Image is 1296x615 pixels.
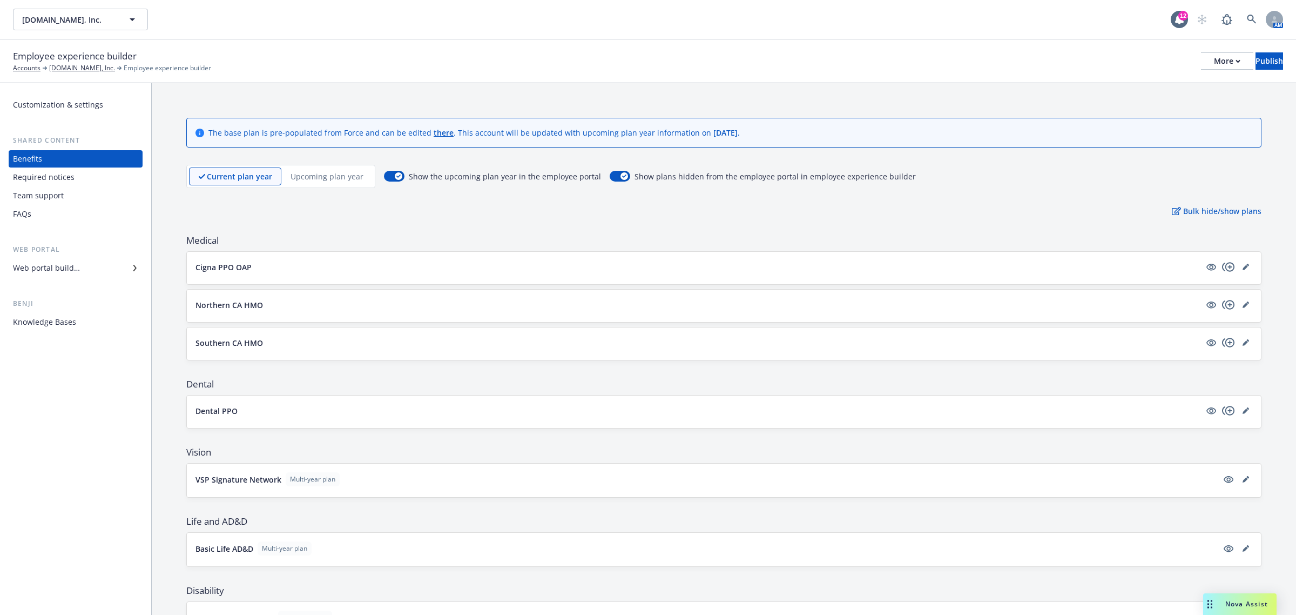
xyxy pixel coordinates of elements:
button: Cigna PPO OAP [195,262,1200,273]
a: Benefits [9,150,143,168]
a: visible [1205,336,1218,349]
p: Northern CA HMO [195,299,263,311]
a: visible [1205,298,1218,311]
div: Web portal builder [13,259,80,277]
a: copyPlus [1222,298,1235,311]
a: editPencil [1239,473,1252,486]
a: there [434,128,454,138]
div: 12 [1178,11,1188,21]
button: Basic Life AD&DMulti-year plan [195,542,1218,556]
p: VSP Signature Network [195,474,281,485]
a: [DOMAIN_NAME], Inc. [49,63,115,73]
a: visible [1205,404,1218,417]
span: Dental [186,378,1261,391]
div: Knowledge Bases [13,313,76,331]
span: . This account will be updated with upcoming plan year information on [454,128,713,138]
a: editPencil [1239,260,1252,273]
span: Employee experience builder [124,63,211,73]
span: Medical [186,234,1261,247]
span: [DOMAIN_NAME], Inc. [22,14,116,25]
button: Southern CA HMO [195,337,1200,349]
span: Vision [186,446,1261,459]
div: Customization & settings [13,96,103,113]
p: Southern CA HMO [195,337,263,349]
div: Publish [1255,53,1283,69]
p: Upcoming plan year [291,171,363,182]
a: Team support [9,187,143,204]
div: Benji [9,298,143,309]
span: Employee experience builder [13,49,137,63]
span: Show plans hidden from the employee portal in employee experience builder [634,171,916,182]
p: Cigna PPO OAP [195,262,252,273]
a: editPencil [1239,336,1252,349]
a: copyPlus [1222,404,1235,417]
a: Knowledge Bases [9,313,143,331]
div: Benefits [13,150,42,168]
button: VSP Signature NetworkMulti-year plan [195,472,1218,486]
div: FAQs [13,205,31,223]
div: More [1214,53,1240,69]
button: Nova Assist [1203,593,1277,615]
a: editPencil [1239,298,1252,311]
a: copyPlus [1222,260,1235,273]
button: Publish [1255,52,1283,70]
a: Search [1241,9,1263,30]
p: Current plan year [207,171,272,182]
p: Basic Life AD&D [195,543,253,554]
button: Dental PPO [195,405,1200,417]
a: Report a Bug [1216,9,1238,30]
div: Shared content [9,135,143,146]
button: [DOMAIN_NAME], Inc. [13,9,148,30]
a: Web portal builder [9,259,143,277]
a: editPencil [1239,542,1252,555]
button: More [1201,52,1253,70]
a: visible [1222,542,1235,555]
a: Start snowing [1191,9,1213,30]
a: copyPlus [1222,336,1235,349]
p: Dental PPO [195,405,238,417]
span: Multi-year plan [262,544,307,553]
span: Disability [186,584,1261,597]
span: The base plan is pre-populated from Force and can be edited [208,128,434,138]
a: Accounts [13,63,40,73]
div: Web portal [9,244,143,255]
div: Team support [13,187,64,204]
span: Show the upcoming plan year in the employee portal [409,171,601,182]
span: Multi-year plan [290,474,335,484]
button: Northern CA HMO [195,299,1200,311]
a: visible [1222,473,1235,486]
a: Customization & settings [9,96,143,113]
a: Required notices [9,169,143,186]
a: visible [1205,260,1218,273]
a: FAQs [9,205,143,223]
span: Life and AD&D [186,515,1261,528]
div: Required notices [13,169,75,186]
a: editPencil [1239,404,1252,417]
div: Drag to move [1203,593,1217,615]
p: Bulk hide/show plans [1172,205,1261,217]
span: Nova Assist [1225,599,1268,609]
span: [DATE] . [713,128,740,138]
